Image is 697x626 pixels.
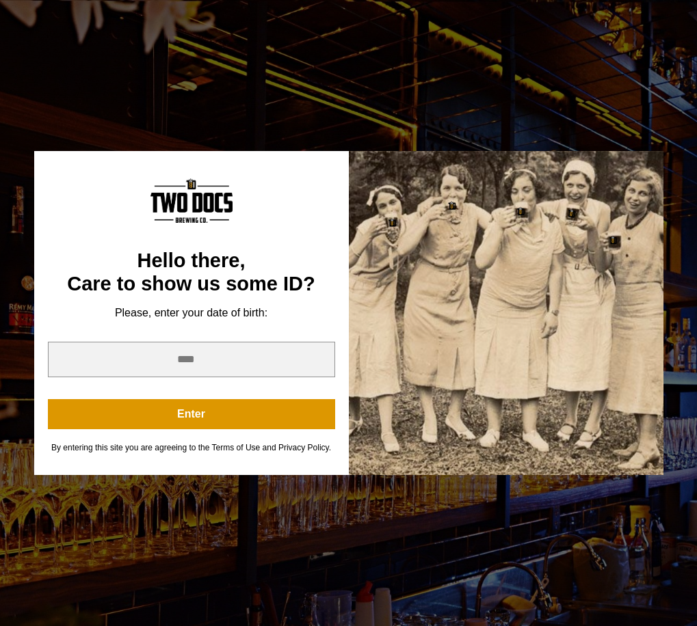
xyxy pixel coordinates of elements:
[150,178,233,223] img: Content Logo
[48,342,335,377] input: year
[48,249,335,295] div: Hello there, Care to show us some ID?
[48,306,335,320] div: Please, enter your date of birth:
[48,443,335,453] div: By entering this site you are agreeing to the Terms of Use and Privacy Policy.
[48,399,335,429] button: Enter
